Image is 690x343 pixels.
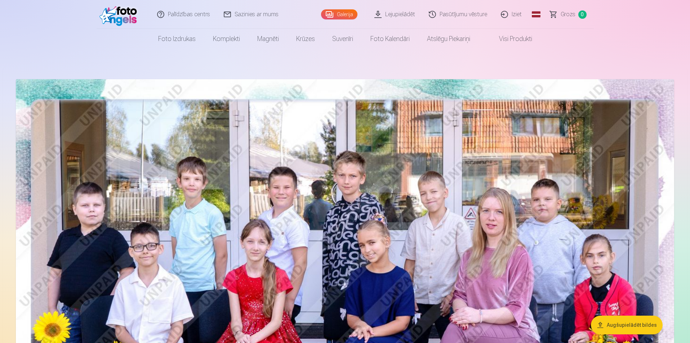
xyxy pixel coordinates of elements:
[321,9,357,19] a: Galerija
[591,316,663,334] button: Augšupielādēt bildes
[324,29,362,49] a: Suvenīri
[204,29,249,49] a: Komplekti
[99,3,141,26] img: /fa1
[288,29,324,49] a: Krūzes
[249,29,288,49] a: Magnēti
[479,29,541,49] a: Visi produkti
[362,29,418,49] a: Foto kalendāri
[561,10,575,19] span: Grozs
[418,29,479,49] a: Atslēgu piekariņi
[150,29,204,49] a: Foto izdrukas
[578,10,587,19] span: 0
